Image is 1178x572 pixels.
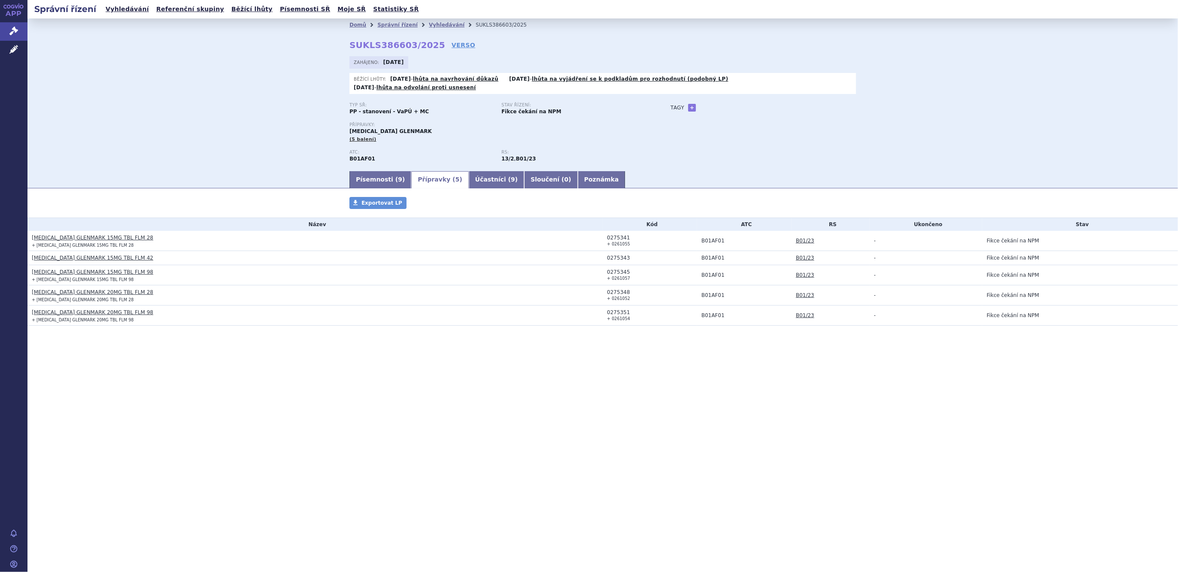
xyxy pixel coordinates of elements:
[32,289,153,295] a: [MEDICAL_DATA] GLENMARK 20MG TBL FLM 28
[697,231,792,251] td: RIVAROXABAN
[429,22,465,28] a: Vyhledávání
[607,316,630,321] small: + 0261054
[354,84,476,91] p: -
[32,309,153,315] a: [MEDICAL_DATA] GLENMARK 20MG TBL FLM 98
[103,3,152,15] a: Vyhledávání
[411,171,468,188] a: Přípravky (5)
[603,218,697,231] th: Kód
[349,40,445,50] strong: SUKLS386603/2025
[32,269,153,275] a: [MEDICAL_DATA] GLENMARK 15MG TBL FLM 98
[874,292,876,298] span: -
[349,150,493,155] p: ATC:
[792,218,870,231] th: RS
[501,150,645,155] p: RS:
[354,59,381,66] span: Zahájeno:
[335,3,368,15] a: Moje SŘ
[349,136,376,142] span: (5 balení)
[532,76,729,82] a: lhůta na vyjádření se k podkladům pro rozhodnutí (podobný LP)
[671,103,684,113] h3: Tagy
[349,22,366,28] a: Domů
[398,176,402,183] span: 9
[796,238,814,244] a: B01/23
[982,218,1178,231] th: Stav
[413,76,498,82] a: lhůta na navrhování důkazů
[578,171,625,188] a: Poznámka
[361,200,402,206] span: Exportovat LP
[376,85,476,91] a: lhůta na odvolání proti usnesení
[697,285,792,305] td: RIVAROXABAN
[982,265,1178,285] td: Fikce čekání na NPM
[564,176,568,183] span: 0
[607,289,697,295] div: 0275348
[796,312,814,318] a: B01/23
[349,103,493,108] p: Typ SŘ:
[501,109,561,115] strong: Fikce čekání na NPM
[688,104,696,112] a: +
[697,305,792,325] td: RIVAROXABAN
[607,276,630,281] small: + 0261057
[509,76,728,82] p: -
[607,296,630,301] small: + 0261052
[32,277,134,282] small: + [MEDICAL_DATA] GLENMARK 15MG TBL FLM 98
[277,3,333,15] a: Písemnosti SŘ
[501,156,514,162] strong: léčiva k terapii nebo k profylaxi tromboembolických onemocnění, přímé inhibitory faktoru Xa a tro...
[874,255,876,261] span: -
[796,272,814,278] a: B01/23
[27,3,103,15] h2: Správní řízení
[370,3,421,15] a: Statistiky SŘ
[509,76,530,82] strong: [DATE]
[501,150,653,163] div: ,
[796,255,814,261] a: B01/23
[349,197,407,209] a: Exportovat LP
[607,255,697,261] div: 0275343
[982,305,1178,325] td: Fikce čekání na NPM
[516,156,536,162] strong: gatrany a xabany vyšší síly
[27,218,603,231] th: Název
[607,242,630,246] small: + 0261055
[982,231,1178,251] td: Fikce čekání na NPM
[32,297,134,302] small: + [MEDICAL_DATA] GLENMARK 20MG TBL FLM 28
[870,218,983,231] th: Ukončeno
[354,85,374,91] strong: [DATE]
[349,156,375,162] strong: RIVAROXABAN
[697,251,792,265] td: RIVAROXABAN
[32,318,134,322] small: + [MEDICAL_DATA] GLENMARK 20MG TBL FLM 98
[982,285,1178,305] td: Fikce čekání na NPM
[607,269,697,275] div: 0275345
[874,312,876,318] span: -
[383,59,404,65] strong: [DATE]
[32,255,153,261] a: [MEDICAL_DATA] GLENMARK 15MG TBL FLM 42
[874,272,876,278] span: -
[452,41,475,49] a: VERSO
[32,235,153,241] a: [MEDICAL_DATA] GLENMARK 15MG TBL FLM 28
[349,128,432,134] span: [MEDICAL_DATA] GLENMARK
[229,3,275,15] a: Běžící lhůty
[354,76,388,82] span: Běžící lhůty:
[982,251,1178,265] td: Fikce čekání na NPM
[377,22,418,28] a: Správní řízení
[455,176,460,183] span: 5
[524,171,577,188] a: Sloučení (0)
[697,218,792,231] th: ATC
[32,243,134,248] small: + [MEDICAL_DATA] GLENMARK 15MG TBL FLM 28
[349,171,411,188] a: Písemnosti (9)
[796,292,814,298] a: B01/23
[607,309,697,315] div: 0275351
[476,18,538,31] li: SUKLS386603/2025
[469,171,524,188] a: Účastníci (9)
[697,265,792,285] td: RIVAROXABAN
[390,76,498,82] p: -
[874,238,876,244] span: -
[607,235,697,241] div: 0275341
[349,122,653,127] p: Přípravky:
[390,76,411,82] strong: [DATE]
[154,3,227,15] a: Referenční skupiny
[501,103,645,108] p: Stav řízení:
[511,176,515,183] span: 9
[349,109,429,115] strong: PP - stanovení - VaPÚ + MC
